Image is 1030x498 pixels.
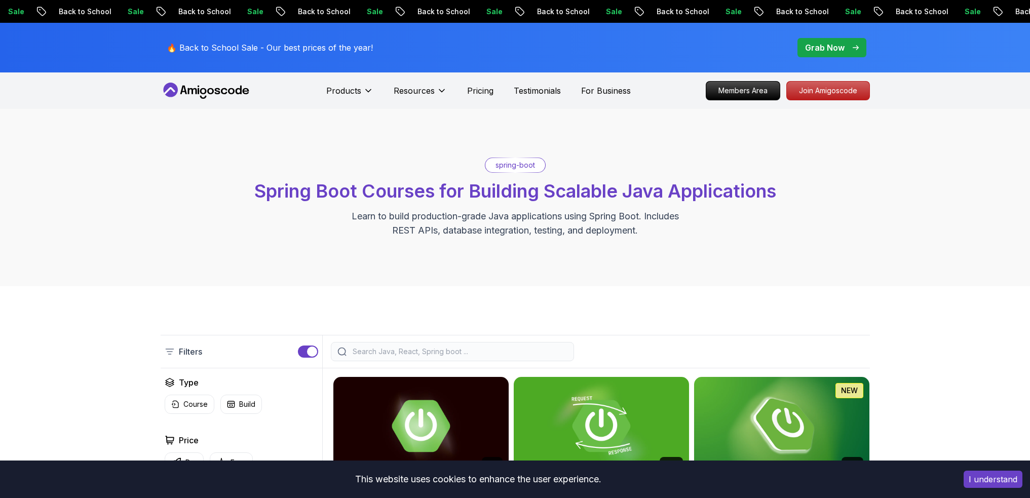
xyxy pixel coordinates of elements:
[167,42,373,54] p: 🔥 Back to School Sale - Our best prices of the year!
[467,85,493,97] a: Pricing
[787,82,869,100] p: Join Amigoscode
[179,346,202,358] p: Filters
[351,347,567,357] input: Search Java, React, Spring boot ...
[944,7,977,17] p: Sale
[495,160,535,170] p: spring-boot
[227,7,259,17] p: Sale
[278,7,347,17] p: Back to School
[158,7,227,17] p: Back to School
[514,85,561,97] a: Testimonials
[179,376,199,389] h2: Type
[326,85,373,105] button: Products
[705,7,738,17] p: Sale
[875,7,944,17] p: Back to School
[517,7,586,17] p: Back to School
[636,7,705,17] p: Back to School
[326,85,361,97] p: Products
[394,85,447,105] button: Resources
[220,395,262,414] button: Build
[756,7,825,17] p: Back to School
[581,85,631,97] a: For Business
[514,377,689,475] img: Building APIs with Spring Boot card
[466,7,499,17] p: Sale
[964,471,1022,488] button: Accept cookies
[231,457,246,468] p: Free
[39,7,107,17] p: Back to School
[841,386,858,396] p: NEW
[694,377,869,475] img: Spring Boot for Beginners card
[165,395,214,414] button: Course
[706,82,780,100] p: Members Area
[845,459,860,467] p: 1.67h
[239,399,255,409] p: Build
[825,7,857,17] p: Sale
[333,377,509,475] img: Advanced Spring Boot card
[254,180,776,202] span: Spring Boot Courses for Building Scalable Java Applications
[805,42,845,54] p: Grab Now
[210,452,253,472] button: Free
[165,452,204,472] button: Pro
[107,7,140,17] p: Sale
[663,459,680,467] p: 3.30h
[706,81,780,100] a: Members Area
[397,7,466,17] p: Back to School
[345,209,685,238] p: Learn to build production-grade Java applications using Spring Boot. Includes REST APIs, database...
[183,399,208,409] p: Course
[586,7,618,17] p: Sale
[394,85,435,97] p: Resources
[185,457,197,468] p: Pro
[8,468,948,490] div: This website uses cookies to enhance the user experience.
[179,434,199,446] h2: Price
[786,81,870,100] a: Join Amigoscode
[347,7,379,17] p: Sale
[485,459,500,467] p: 5.18h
